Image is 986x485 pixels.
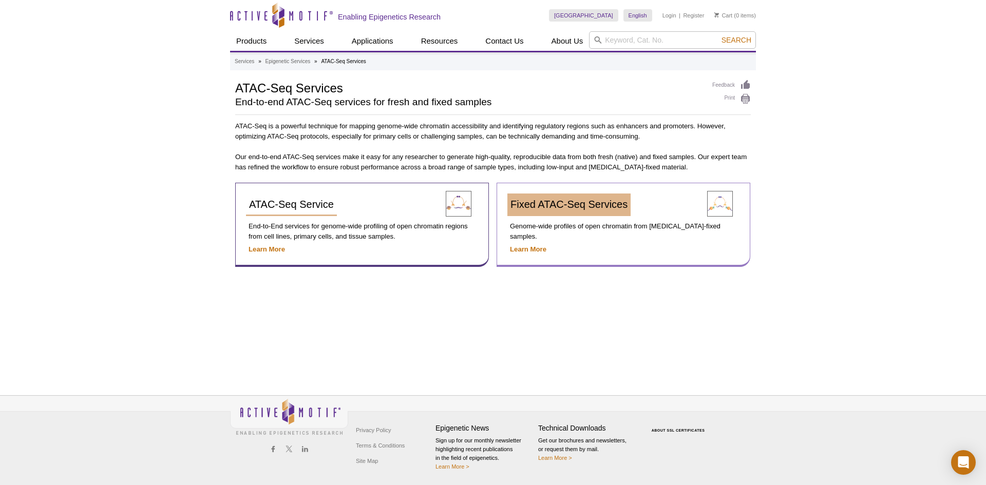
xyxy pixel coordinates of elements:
a: Products [230,31,273,51]
li: (0 items) [714,9,756,22]
p: Genome-wide profiles of open chromatin from [MEDICAL_DATA]-fixed samples. [507,221,739,242]
a: Contact Us [479,31,529,51]
a: Learn More [249,245,285,253]
a: ABOUT SSL CERTIFICATES [652,429,705,432]
p: ATAC-Seq is a powerful technique for mapping genome-wide chromatin accessibility and identifying ... [235,121,751,142]
h4: Technical Downloads [538,424,636,433]
h1: ATAC-Seq Services [235,80,702,95]
a: Learn More > [538,455,572,461]
li: | [679,9,680,22]
a: Register [683,12,704,19]
a: Services [235,57,254,66]
a: Site Map [353,453,381,469]
span: Fixed ATAC-Seq Services [510,199,628,210]
a: [GEOGRAPHIC_DATA] [549,9,618,22]
p: Our end-to-end ATAC-Seq services make it easy for any researcher to generate high-quality, reprod... [235,152,751,172]
img: Your Cart [714,12,719,17]
a: Learn More > [435,463,469,470]
img: Fixed ATAC-Seq Service [707,191,733,217]
a: Applications [346,31,400,51]
input: Keyword, Cat. No. [589,31,756,49]
p: End-to-End services for genome-wide profiling of open chromatin regions from cell lines, primary ... [246,221,478,242]
span: ATAC-Seq Service [249,199,334,210]
a: About Us [545,31,590,51]
a: Epigenetic Services [265,57,310,66]
h2: End-to-end ATAC-Seq services for fresh and fixed samples [235,98,702,107]
li: ATAC-Seq Services [321,59,366,64]
table: Click to Verify - This site chose Symantec SSL for secure e-commerce and confidential communicati... [641,414,718,436]
a: Cart [714,12,732,19]
a: Resources [415,31,464,51]
img: Active Motif, [230,396,348,437]
a: Privacy Policy [353,422,393,438]
a: Services [288,31,330,51]
a: Feedback [712,80,751,91]
h2: Enabling Epigenetics Research [338,12,441,22]
button: Search [718,35,754,45]
li: » [314,59,317,64]
a: Login [662,12,676,19]
li: » [258,59,261,64]
a: English [623,9,652,22]
span: Search [722,36,751,44]
a: ATAC-Seq Service [246,193,337,216]
h4: Epigenetic News [435,424,533,433]
a: Fixed ATAC-Seq Services [507,193,631,216]
div: Open Intercom Messenger [951,450,976,475]
p: Sign up for our monthly newsletter highlighting recent publications in the field of epigenetics. [435,436,533,471]
a: Print [712,93,751,105]
a: Terms & Conditions [353,438,407,453]
p: Get our brochures and newsletters, or request them by mail. [538,436,636,462]
a: Learn More [510,245,546,253]
img: ATAC-Seq Service [446,191,471,217]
